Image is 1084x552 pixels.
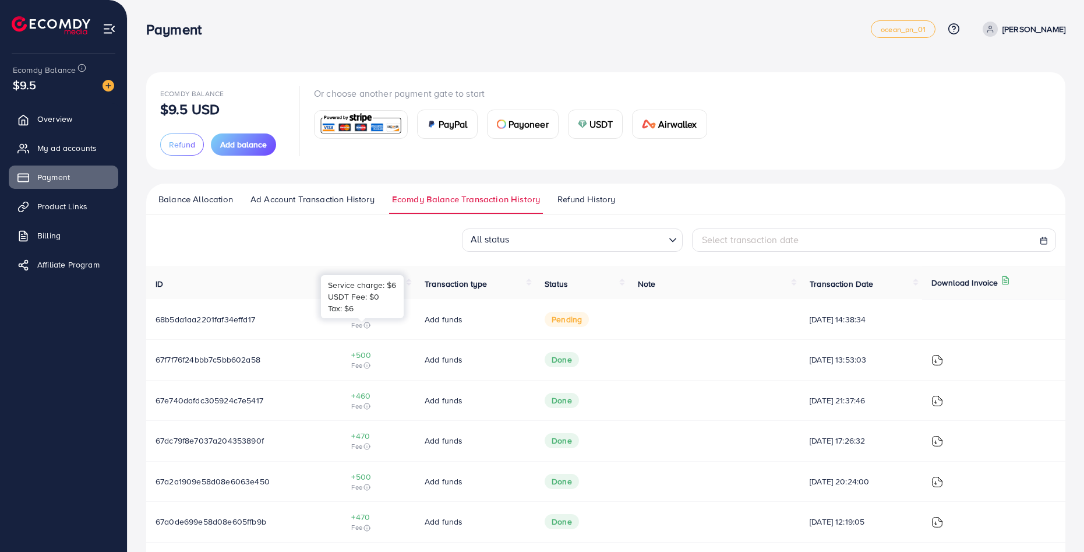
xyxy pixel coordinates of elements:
span: Refund [169,139,195,150]
span: pending [545,312,589,327]
span: Done [545,352,579,367]
p: $9.5 USD [160,102,220,116]
a: cardAirwallex [632,110,707,139]
span: 67dc79f8e7037a204353890f [156,435,264,446]
span: +470 [351,511,406,523]
p: Download Invoice [931,276,998,290]
span: Billing [37,230,61,241]
span: Status [545,278,568,290]
span: PayPal [439,117,468,131]
span: Fee [351,321,406,330]
span: Transaction Date [810,278,874,290]
img: card [497,119,506,129]
a: Payment [9,166,118,189]
span: 68b5da1aa2201faf34effd17 [156,314,255,325]
a: cardPayPal [417,110,478,139]
span: My ad accounts [37,142,97,154]
img: ic-download-invoice.1f3c1b55.svg [931,435,943,447]
a: [PERSON_NAME] [978,22,1065,37]
a: Affiliate Program [9,253,118,276]
div: Search for option [462,228,683,252]
span: Overview [37,113,72,125]
span: Refund History [557,193,615,206]
span: Done [545,514,579,529]
span: $9.5 [13,76,37,93]
img: card [642,119,656,129]
span: +460 [351,390,406,402]
span: 67f7f76f24bbb7c5bb602a58 [156,354,260,365]
span: Done [545,393,579,408]
img: card [578,119,587,129]
span: ocean_pn_01 [881,26,926,33]
button: Refund [160,133,204,156]
img: ic-download-invoice.1f3c1b55.svg [931,516,943,528]
span: Fee [351,442,406,451]
a: Overview [9,107,118,131]
h3: Payment [146,21,211,38]
span: [DATE] 17:26:32 [810,435,913,446]
span: Airwallex [658,117,697,131]
span: ID [156,278,163,290]
p: Or choose another payment gate to start [314,86,716,100]
span: +500 [351,349,406,361]
span: [DATE] 13:53:03 [810,354,913,365]
span: Ecomdy Balance [13,64,76,76]
span: Balance Allocation [158,193,233,206]
a: ocean_pn_01 [871,20,935,38]
img: card [427,119,436,129]
img: logo [12,16,90,34]
a: My ad accounts [9,136,118,160]
span: [DATE] 21:37:46 [810,395,913,406]
span: Fee [351,361,406,370]
span: Payment [37,171,70,183]
span: Add funds [425,314,462,325]
img: card [318,112,404,137]
span: Ecomdy Balance Transaction History [392,193,540,206]
span: Add funds [425,476,462,487]
img: ic-download-invoice.1f3c1b55.svg [931,395,943,407]
span: Fee [351,402,406,411]
span: USDT [589,117,613,131]
span: 67a2a1909e58d08e6063e450 [156,476,270,487]
a: Product Links [9,195,118,218]
a: cardUSDT [568,110,623,139]
span: Ecomdy Balance [160,89,224,99]
span: Done [545,474,579,489]
span: Payoneer [509,117,549,131]
span: +500 [351,471,406,483]
img: ic-download-invoice.1f3c1b55.svg [931,354,943,366]
p: [PERSON_NAME] [1002,22,1065,36]
span: Fee [351,523,406,532]
input: Search for option [513,230,664,249]
span: Add funds [425,516,462,528]
span: Done [545,433,579,448]
a: cardPayoneer [487,110,559,139]
span: Ad Account Transaction History [250,193,375,206]
span: Add funds [425,395,462,406]
span: All status [468,230,512,249]
span: 67e740dafdc305924c7e5417 [156,395,263,406]
span: Note [638,278,656,290]
span: Add funds [425,354,462,365]
a: Billing [9,224,118,247]
span: Add balance [220,139,267,150]
a: card [314,110,408,139]
span: Fee [351,483,406,492]
img: menu [103,22,116,36]
span: [DATE] 20:24:00 [810,476,913,487]
img: image [103,80,114,92]
div: Service charge: $6 USDT Fee: $0 Tax: $6 [328,279,396,315]
span: Add funds [425,435,462,446]
span: [DATE] 12:19:05 [810,516,913,528]
span: Affiliate Program [37,259,100,270]
span: Transaction type [425,278,488,290]
img: ic-download-invoice.1f3c1b55.svg [931,476,943,488]
span: [DATE] 14:38:34 [810,314,913,325]
span: Select transaction date [702,233,799,246]
span: +470 [351,430,406,442]
span: Product Links [37,201,87,212]
span: 67a0de699e58d08e605ffb9b [156,516,266,528]
button: Add balance [211,133,276,156]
